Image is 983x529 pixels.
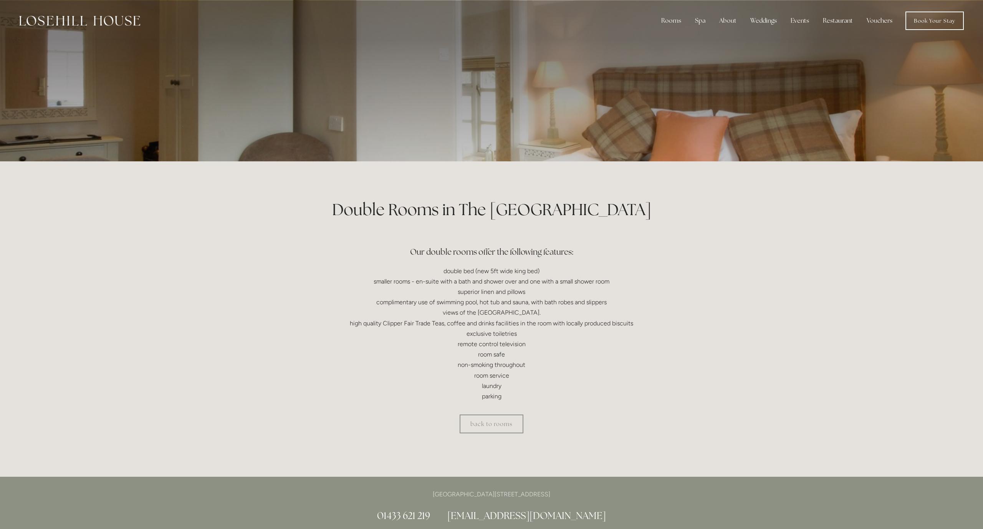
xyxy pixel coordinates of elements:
div: Rooms [655,13,687,28]
div: Restaurant [817,13,859,28]
div: About [713,13,743,28]
a: 01433 621 219 [377,509,430,522]
a: Book Your Stay [905,12,964,30]
div: Events [784,13,815,28]
p: [GEOGRAPHIC_DATA][STREET_ADDRESS] [308,489,675,499]
a: [EMAIL_ADDRESS][DOMAIN_NAME] [447,509,606,522]
h1: Double Rooms in The [GEOGRAPHIC_DATA] [308,198,675,221]
div: Spa [689,13,712,28]
img: Losehill House [19,16,140,26]
a: back to rooms [460,415,523,433]
p: double bed (new 5ft wide king bed) smaller rooms - en-suite with a bath and shower over and one w... [308,266,675,402]
div: Weddings [744,13,783,28]
h3: Our double rooms offer the following features: [308,229,675,260]
a: Vouchers [861,13,899,28]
